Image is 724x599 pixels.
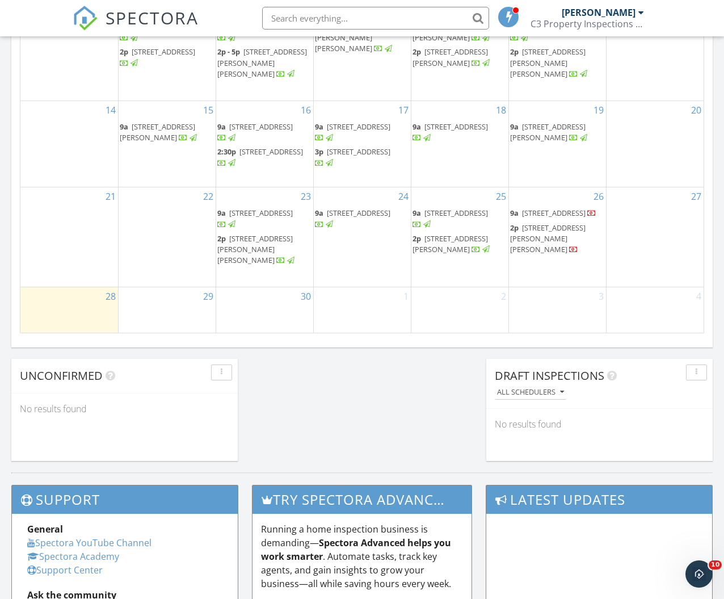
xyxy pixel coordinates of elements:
[315,208,323,218] span: 9a
[27,537,151,549] a: Spectora YouTube Channel
[315,146,323,157] span: 3p
[217,47,240,57] span: 2p - 5p
[499,287,508,305] a: Go to October 2, 2025
[510,47,586,78] span: [STREET_ADDRESS][PERSON_NAME][PERSON_NAME]
[217,207,312,231] a: 9a [STREET_ADDRESS]
[103,101,118,119] a: Go to September 14, 2025
[27,550,119,563] a: Spectora Academy
[298,187,313,206] a: Go to September 23, 2025
[261,537,451,563] strong: Spectora Advanced helps you work smarter
[412,47,488,68] span: [STREET_ADDRESS][PERSON_NAME]
[73,6,98,31] img: The Best Home Inspection Software - Spectora
[252,485,472,513] h3: Try spectora advanced [DATE]
[424,208,488,218] span: [STREET_ADDRESS]
[217,45,312,81] a: 2p - 5p [STREET_ADDRESS][PERSON_NAME][PERSON_NAME]
[411,287,508,333] td: Go to October 2, 2025
[313,287,411,333] td: Go to October 1, 2025
[118,187,216,287] td: Go to September 22, 2025
[606,187,704,287] td: Go to September 27, 2025
[486,485,712,513] h3: Latest Updates
[412,120,507,145] a: 9a [STREET_ADDRESS]
[510,22,586,43] a: 9a [STREET_ADDRESS]
[313,187,411,287] td: Go to September 24, 2025
[510,122,519,132] span: 9a
[510,122,589,143] a: 9a [STREET_ADDRESS][PERSON_NAME]
[298,101,313,119] a: Go to September 16, 2025
[694,287,704,305] a: Go to October 4, 2025
[510,47,519,57] span: 2p
[510,221,605,257] a: 2p [STREET_ADDRESS][PERSON_NAME][PERSON_NAME]
[510,223,586,254] a: 2p [STREET_ADDRESS][PERSON_NAME][PERSON_NAME]
[522,208,586,218] span: [STREET_ADDRESS]
[412,47,421,57] span: 2p
[685,560,713,588] iframe: Intercom live chat
[132,47,195,57] span: [STREET_ADDRESS]
[20,100,118,187] td: Go to September 14, 2025
[709,560,722,569] span: 10
[120,47,195,68] a: 2p [STREET_ADDRESS]
[315,207,410,231] a: 9a [STREET_ADDRESS]
[412,45,507,70] a: 2p [STREET_ADDRESS][PERSON_NAME]
[217,233,226,244] span: 2p
[412,122,488,143] a: 9a [STREET_ADDRESS]
[20,187,118,287] td: Go to September 21, 2025
[606,287,704,333] td: Go to October 4, 2025
[508,187,606,287] td: Go to September 26, 2025
[201,187,216,206] a: Go to September 22, 2025
[411,187,508,287] td: Go to September 25, 2025
[396,101,411,119] a: Go to September 17, 2025
[229,122,293,132] span: [STREET_ADDRESS]
[510,223,586,254] span: [STREET_ADDRESS][PERSON_NAME][PERSON_NAME]
[510,120,605,145] a: 9a [STREET_ADDRESS][PERSON_NAME]
[239,146,303,157] span: [STREET_ADDRESS]
[217,120,312,145] a: 9a [STREET_ADDRESS]
[217,233,296,265] a: 2p [STREET_ADDRESS][PERSON_NAME][PERSON_NAME]
[313,1,411,101] td: Go to September 10, 2025
[531,18,644,30] div: C3 Property Inspections Inc.
[217,208,226,218] span: 9a
[412,233,488,254] span: [STREET_ADDRESS][PERSON_NAME]
[120,122,199,143] a: 9a [STREET_ADDRESS][PERSON_NAME]
[412,232,507,257] a: 2p [STREET_ADDRESS][PERSON_NAME]
[508,100,606,187] td: Go to September 19, 2025
[12,485,238,513] h3: Support
[217,47,307,78] a: 2p - 5p [STREET_ADDRESS][PERSON_NAME][PERSON_NAME]
[495,368,604,383] span: Draft Inspections
[315,145,410,170] a: 3p [STREET_ADDRESS]
[216,1,313,101] td: Go to September 9, 2025
[494,101,508,119] a: Go to September 18, 2025
[412,208,488,229] a: 9a [STREET_ADDRESS]
[689,101,704,119] a: Go to September 20, 2025
[217,232,312,268] a: 2p [STREET_ADDRESS][PERSON_NAME][PERSON_NAME]
[401,287,411,305] a: Go to October 1, 2025
[411,1,508,101] td: Go to September 11, 2025
[315,20,410,56] a: 2p [STREET_ADDRESS][PERSON_NAME][PERSON_NAME]
[510,208,596,218] a: 9a [STREET_ADDRESS]
[120,22,195,43] a: 9a [STREET_ADDRESS]
[412,47,491,68] a: 2p [STREET_ADDRESS][PERSON_NAME]
[201,287,216,305] a: Go to September 29, 2025
[103,187,118,206] a: Go to September 21, 2025
[217,47,307,78] span: [STREET_ADDRESS][PERSON_NAME][PERSON_NAME]
[229,208,293,218] span: [STREET_ADDRESS]
[118,287,216,333] td: Go to September 29, 2025
[315,122,390,143] a: 9a [STREET_ADDRESS]
[412,233,421,244] span: 2p
[412,233,491,254] a: 2p [STREET_ADDRESS][PERSON_NAME]
[315,22,394,53] a: 2p [STREET_ADDRESS][PERSON_NAME][PERSON_NAME]
[103,287,118,305] a: Go to September 28, 2025
[327,122,390,132] span: [STREET_ADDRESS]
[217,22,293,43] a: 9a [STREET_ADDRESS]
[327,146,390,157] span: [STREET_ADDRESS]
[11,393,238,424] div: No results found
[27,564,103,576] a: Support Center
[596,287,606,305] a: Go to October 3, 2025
[120,122,195,143] span: [STREET_ADDRESS][PERSON_NAME]
[298,287,313,305] a: Go to September 30, 2025
[396,187,411,206] a: Go to September 24, 2025
[412,208,421,218] span: 9a
[20,1,118,101] td: Go to September 7, 2025
[118,100,216,187] td: Go to September 15, 2025
[73,15,199,39] a: SPECTORA
[217,122,226,132] span: 9a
